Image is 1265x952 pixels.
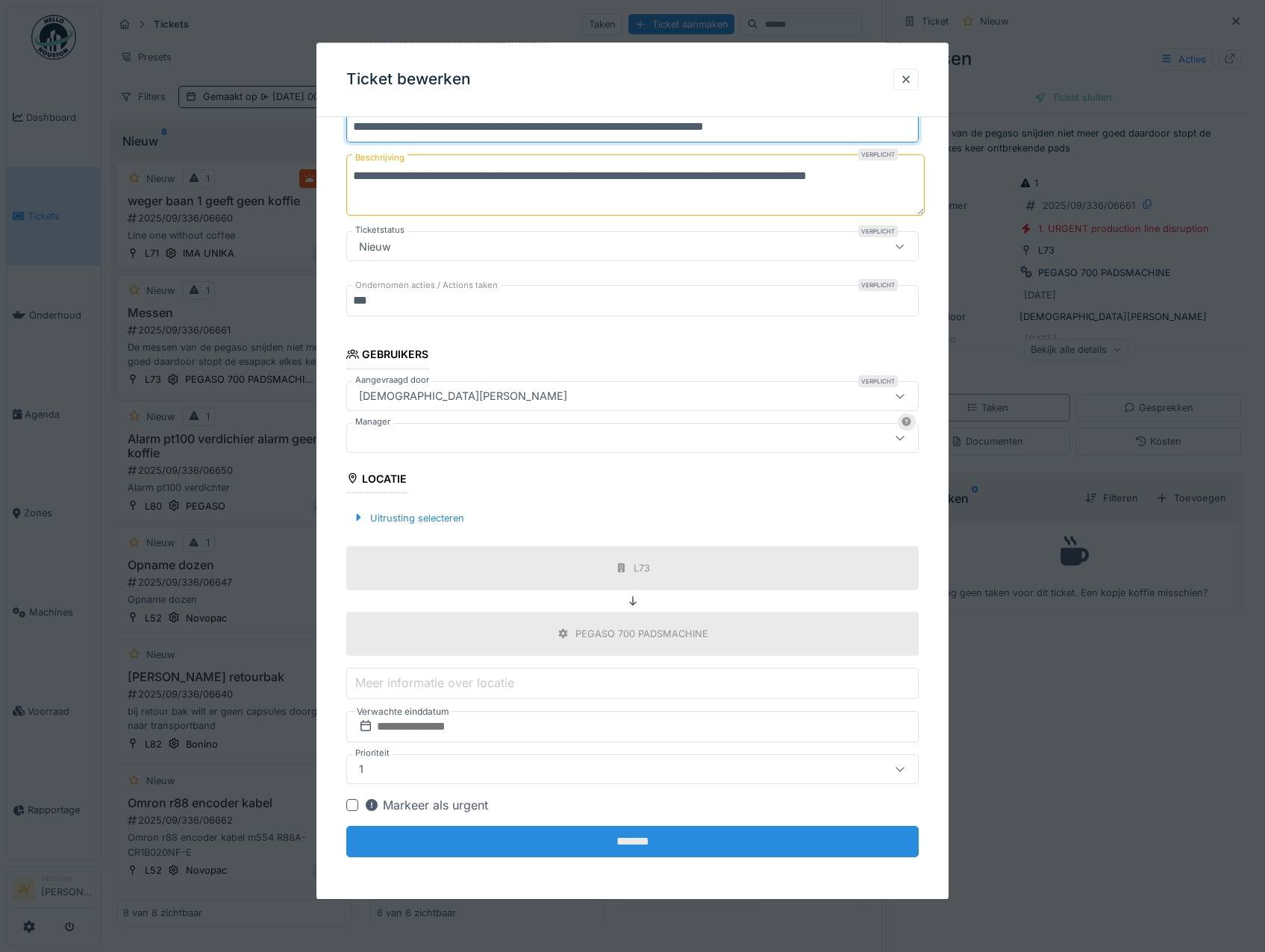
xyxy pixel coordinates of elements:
[346,468,407,493] div: Locatie
[575,627,708,641] div: PEGASO 700 PADSMACHINE
[352,106,376,119] label: Titel
[353,239,397,255] div: Nieuw
[352,280,501,292] label: Ondernomen acties / Actions taken
[352,225,407,237] label: Ticketstatus
[346,508,470,528] div: Uitrusting selecteren
[858,226,898,238] div: Verplicht
[355,704,451,720] label: Verwachte einddatum
[858,375,898,387] div: Verplicht
[352,149,407,168] label: Beschrijving
[352,674,517,692] label: Meer informatie over locatie
[353,761,369,777] div: 1
[346,70,471,89] h3: Ticket bewerken
[364,796,488,814] div: Markeer als urgent
[634,561,650,575] div: L73
[352,374,432,386] label: Aangevraagd door
[352,416,393,428] label: Manager
[353,388,573,404] div: [DEMOGRAPHIC_DATA][PERSON_NAME]
[858,280,898,292] div: Verplicht
[346,344,429,369] div: Gebruikers
[352,747,393,760] label: Prioriteit
[858,149,898,161] div: Verplicht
